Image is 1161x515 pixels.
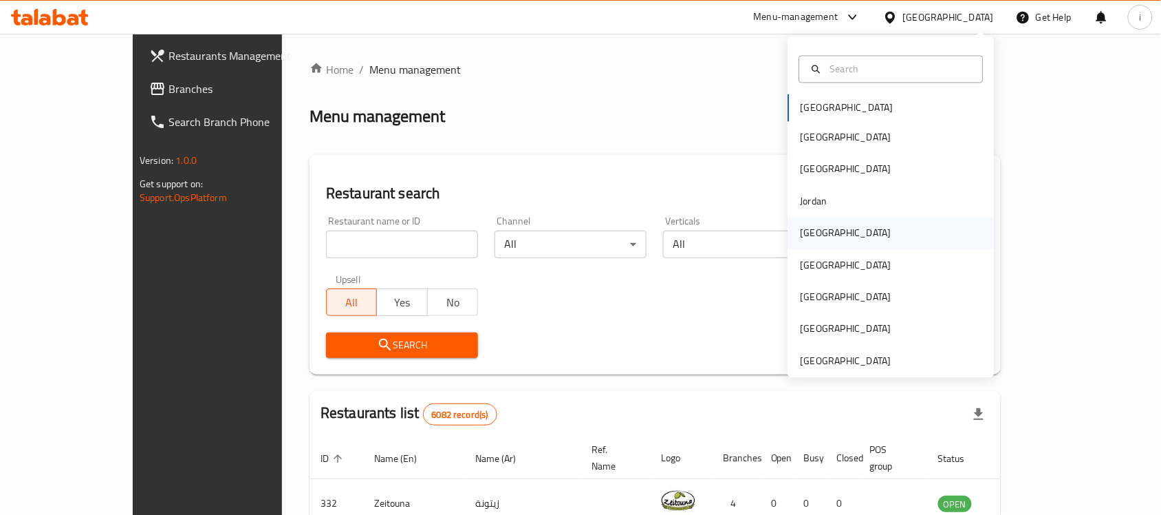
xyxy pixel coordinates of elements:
[140,151,173,169] span: Version:
[326,183,984,204] h2: Restaurant search
[826,437,859,479] th: Closed
[801,226,891,241] div: [GEOGRAPHIC_DATA]
[495,231,647,258] div: All
[310,61,354,78] a: Home
[424,408,497,421] span: 6082 record(s)
[592,441,633,474] span: Ref. Name
[310,105,445,127] h2: Menu management
[326,333,478,358] button: Search
[369,61,461,78] span: Menu management
[423,403,497,425] div: Total records count
[801,257,891,273] div: [GEOGRAPHIC_DATA]
[310,61,1001,78] nav: breadcrumb
[870,441,911,474] span: POS group
[801,130,891,145] div: [GEOGRAPHIC_DATA]
[169,48,316,64] span: Restaurants Management
[938,496,972,512] div: OPEN
[801,193,827,209] div: Jordan
[326,231,478,258] input: Search for restaurant name or ID..
[374,450,435,467] span: Name (En)
[138,105,327,138] a: Search Branch Phone
[712,437,760,479] th: Branches
[801,162,891,177] div: [GEOGRAPHIC_DATA]
[376,288,427,316] button: Yes
[754,9,838,25] div: Menu-management
[475,450,534,467] span: Name (Ar)
[801,322,891,337] div: [GEOGRAPHIC_DATA]
[825,61,975,76] input: Search
[359,61,364,78] li: /
[793,437,826,479] th: Busy
[938,450,983,467] span: Status
[169,81,316,97] span: Branches
[1139,10,1141,25] span: i
[175,151,197,169] span: 1.0.0
[326,288,377,316] button: All
[169,114,316,130] span: Search Branch Phone
[903,10,994,25] div: [GEOGRAPHIC_DATA]
[138,39,327,72] a: Restaurants Management
[801,290,891,305] div: [GEOGRAPHIC_DATA]
[650,437,712,479] th: Logo
[138,72,327,105] a: Branches
[332,293,371,313] span: All
[336,275,361,284] label: Upsell
[140,175,203,193] span: Get support on:
[321,403,497,425] h2: Restaurants list
[337,337,467,354] span: Search
[140,189,227,207] a: Support.OpsPlatform
[321,450,347,467] span: ID
[382,293,422,313] span: Yes
[760,437,793,479] th: Open
[938,496,972,512] span: OPEN
[962,398,995,431] div: Export file
[801,353,891,368] div: [GEOGRAPHIC_DATA]
[663,231,815,258] div: All
[427,288,478,316] button: No
[433,293,473,313] span: No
